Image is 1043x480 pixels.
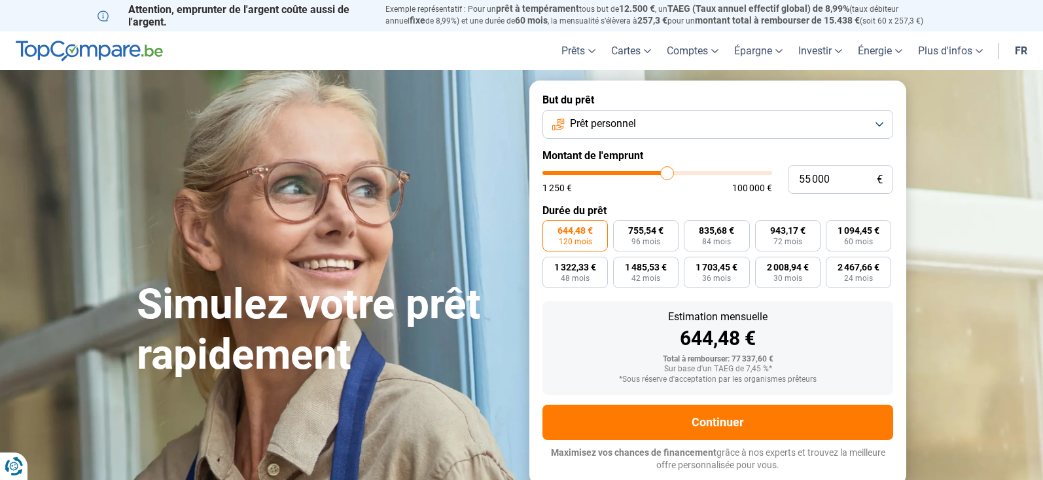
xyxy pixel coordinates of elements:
[838,226,879,235] span: 1 094,45 €
[850,31,910,70] a: Énergie
[553,365,883,374] div: Sur base d'un TAEG de 7,45 %*
[844,238,873,246] span: 60 mois
[790,31,850,70] a: Investir
[699,226,734,235] span: 835,68 €
[542,447,893,472] p: grâce à nos experts et trouvez la meilleure offre personnalisée pour vous.
[542,405,893,440] button: Continuer
[559,238,592,246] span: 120 mois
[1007,31,1035,70] a: fr
[696,263,737,272] span: 1 703,45 €
[732,183,772,193] span: 100 000 €
[702,238,731,246] span: 84 mois
[910,31,991,70] a: Plus d'infos
[619,3,655,14] span: 12.500 €
[726,31,790,70] a: Épargne
[553,312,883,322] div: Estimation mensuelle
[551,447,716,458] span: Maximisez vos chances de financement
[410,15,425,26] span: fixe
[542,149,893,162] label: Montant de l'emprunt
[542,204,893,217] label: Durée du prêt
[838,263,879,272] span: 2 467,66 €
[770,226,805,235] span: 943,17 €
[603,31,659,70] a: Cartes
[695,15,860,26] span: montant total à rembourser de 15.438 €
[553,329,883,348] div: 644,48 €
[773,274,802,282] span: 30 mois
[877,174,883,185] span: €
[637,15,667,26] span: 257,3 €
[554,31,603,70] a: Prêts
[625,263,667,272] span: 1 485,53 €
[542,183,572,193] span: 1 250 €
[561,274,590,282] span: 48 mois
[16,41,163,62] img: TopCompare
[137,280,514,380] h1: Simulez votre prêt rapidement
[631,238,660,246] span: 96 mois
[542,110,893,139] button: Prêt personnel
[496,3,579,14] span: prêt à tempérament
[515,15,548,26] span: 60 mois
[553,375,883,384] div: *Sous réserve d'acceptation par les organismes prêteurs
[659,31,726,70] a: Comptes
[385,3,946,27] p: Exemple représentatif : Pour un tous but de , un (taux débiteur annuel de 8,99%) et une durée de ...
[844,274,873,282] span: 24 mois
[628,226,663,235] span: 755,54 €
[557,226,593,235] span: 644,48 €
[702,274,731,282] span: 36 mois
[667,3,849,14] span: TAEG (Taux annuel effectif global) de 8,99%
[570,117,636,131] span: Prêt personnel
[97,3,370,28] p: Attention, emprunter de l'argent coûte aussi de l'argent.
[542,94,893,106] label: But du prêt
[767,263,809,272] span: 2 008,94 €
[553,355,883,364] div: Total à rembourser: 77 337,60 €
[773,238,802,246] span: 72 mois
[554,263,596,272] span: 1 322,33 €
[631,274,660,282] span: 42 mois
